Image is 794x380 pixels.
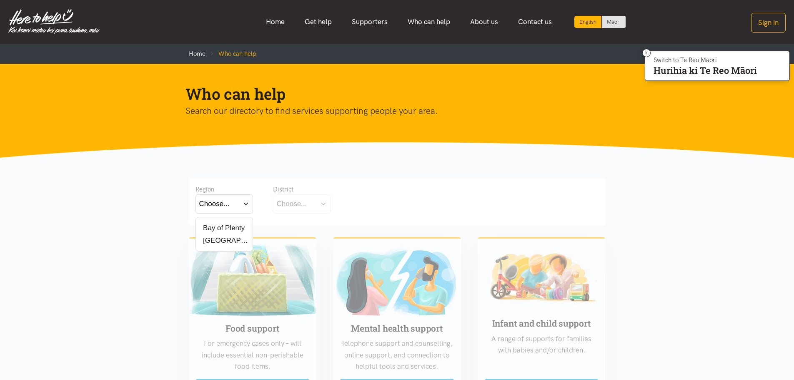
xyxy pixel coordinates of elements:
a: Home [189,50,205,58]
div: Choose... [277,198,307,209]
div: Choose... [199,198,230,209]
div: District [273,184,331,194]
div: Language toggle [574,16,626,28]
a: About us [460,13,508,31]
div: Region [195,184,253,194]
a: Home [256,13,295,31]
p: Hurihia ki Te Reo Māori [654,67,757,74]
a: Supporters [342,13,398,31]
img: Home [8,9,100,34]
a: Switch to Te Reo Māori [602,16,626,28]
a: Who can help [398,13,460,31]
button: Choose... [195,194,253,213]
label: Bay of Plenty [199,223,245,233]
li: Who can help [205,49,256,59]
label: [GEOGRAPHIC_DATA] [199,235,249,246]
p: Search our directory to find services supporting people your area. [185,104,596,118]
div: Current language [574,16,602,28]
a: Get help [295,13,342,31]
p: Switch to Te Reo Māori [654,58,757,63]
button: Sign in [751,13,786,33]
button: Choose... [273,194,331,213]
h1: Who can help [185,84,596,104]
a: Contact us [508,13,562,31]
